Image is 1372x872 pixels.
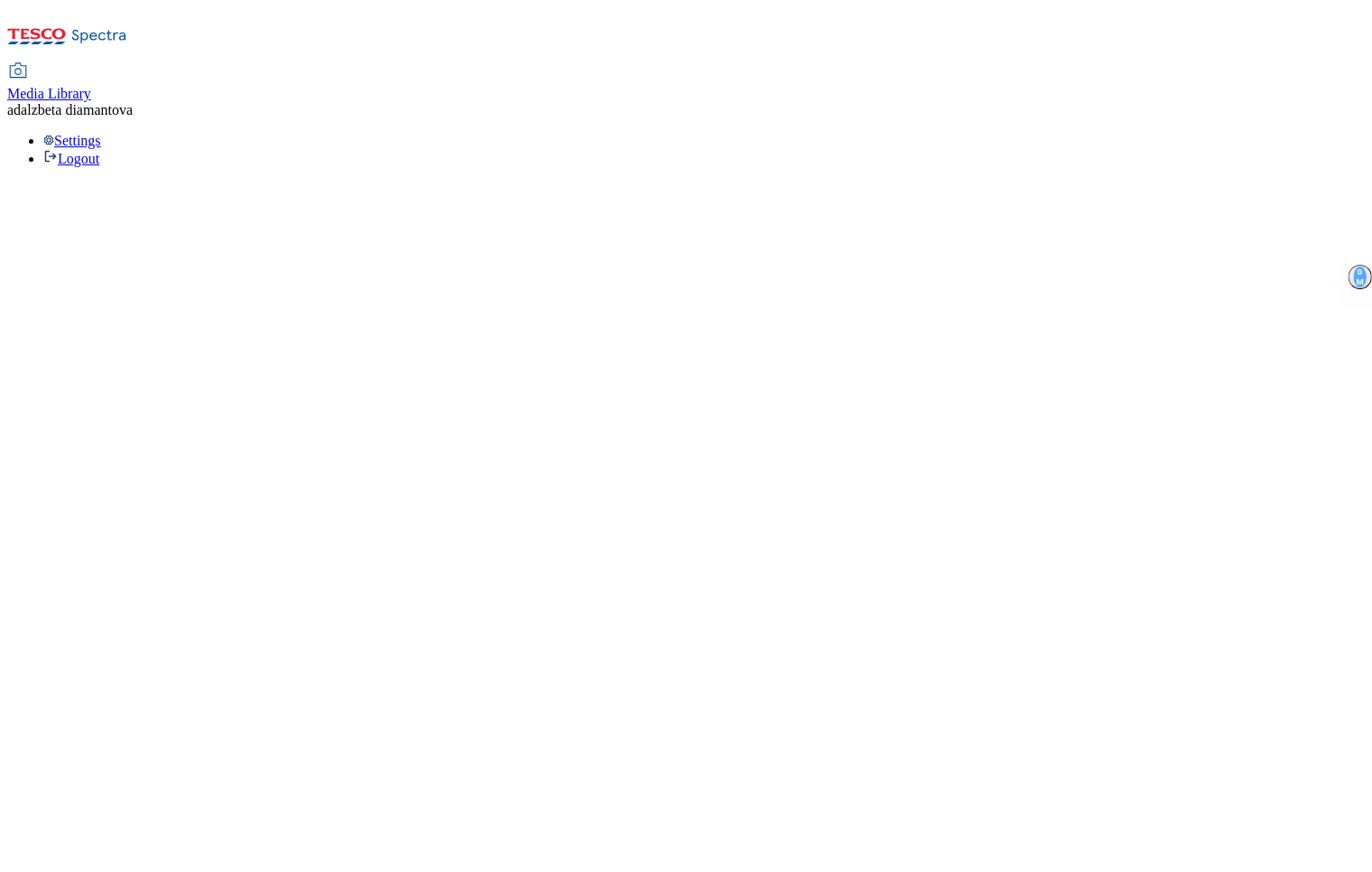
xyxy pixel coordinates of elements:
[43,151,99,166] a: Logout
[7,64,91,102] a: Media Library
[21,102,133,117] span: alzbeta diamantova
[43,133,101,148] a: Settings
[7,102,21,117] span: ad
[7,86,91,101] span: Media Library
